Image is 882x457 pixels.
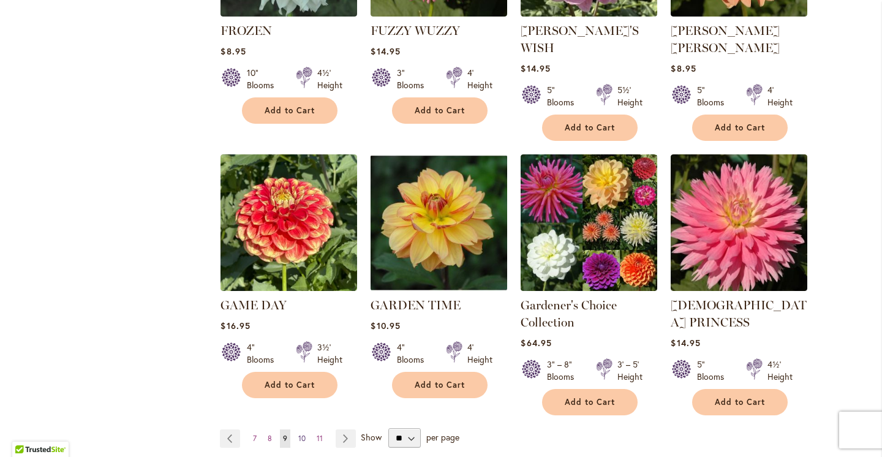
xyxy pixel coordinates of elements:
span: $64.95 [521,337,551,349]
span: Add to Cart [565,123,615,133]
a: [DEMOGRAPHIC_DATA] PRINCESS [671,298,807,330]
span: $14.95 [671,337,700,349]
a: Frozen [221,7,357,19]
a: GAY PRINCESS [671,282,807,293]
span: $8.95 [671,62,696,74]
span: 10 [298,434,306,443]
div: 3' – 5' Height [617,358,643,383]
img: GARDEN TIME [371,154,507,291]
div: 4' Height [467,67,492,91]
div: 4' Height [467,341,492,366]
img: Gardener's Choice Collection [521,154,657,291]
button: Add to Cart [692,389,788,415]
a: FUZZY WUZZY [371,7,507,19]
img: GAY PRINCESS [671,154,807,291]
a: GABRIELLE MARIE [671,7,807,19]
span: Add to Cart [715,397,765,407]
div: 3" Blooms [397,67,431,91]
div: 4" Blooms [247,341,281,366]
a: 7 [250,429,260,448]
a: [PERSON_NAME] [PERSON_NAME] [671,23,780,55]
button: Add to Cart [242,372,337,398]
a: GAME DAY [221,298,287,312]
span: $14.95 [521,62,550,74]
span: Add to Cart [265,380,315,390]
div: 5½' Height [617,84,643,108]
button: Add to Cart [392,372,488,398]
div: 4' Height [767,84,793,108]
div: 5" Blooms [547,84,581,108]
span: $16.95 [221,320,250,331]
span: Add to Cart [415,380,465,390]
a: Gabbie's Wish [521,7,657,19]
button: Add to Cart [542,389,638,415]
span: 9 [283,434,287,443]
a: 8 [265,429,275,448]
a: GARDEN TIME [371,282,507,293]
a: [PERSON_NAME]'S WISH [521,23,639,55]
span: Add to Cart [715,123,765,133]
img: GAME DAY [221,154,357,291]
span: $10.95 [371,320,400,331]
button: Add to Cart [242,97,337,124]
div: 3" – 8" Blooms [547,358,581,383]
span: 11 [317,434,323,443]
div: 4" Blooms [397,341,431,366]
div: 5" Blooms [697,358,731,383]
a: GARDEN TIME [371,298,461,312]
a: FROZEN [221,23,272,38]
button: Add to Cart [392,97,488,124]
span: $8.95 [221,45,246,57]
span: Add to Cart [265,105,315,116]
span: per page [426,431,459,443]
span: Add to Cart [565,397,615,407]
a: GAME DAY [221,282,357,293]
a: Gardener's Choice Collection [521,298,617,330]
span: 8 [268,434,272,443]
span: $14.95 [371,45,400,57]
button: Add to Cart [692,115,788,141]
a: 11 [314,429,326,448]
a: FUZZY WUZZY [371,23,460,38]
span: 7 [253,434,257,443]
a: 10 [295,429,309,448]
div: 5" Blooms [697,84,731,108]
button: Add to Cart [542,115,638,141]
div: 4½' Height [317,67,342,91]
span: Show [361,431,382,443]
div: 4½' Height [767,358,793,383]
a: Gardener's Choice Collection [521,282,657,293]
iframe: Launch Accessibility Center [9,414,43,448]
div: 10" Blooms [247,67,281,91]
span: Add to Cart [415,105,465,116]
div: 3½' Height [317,341,342,366]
